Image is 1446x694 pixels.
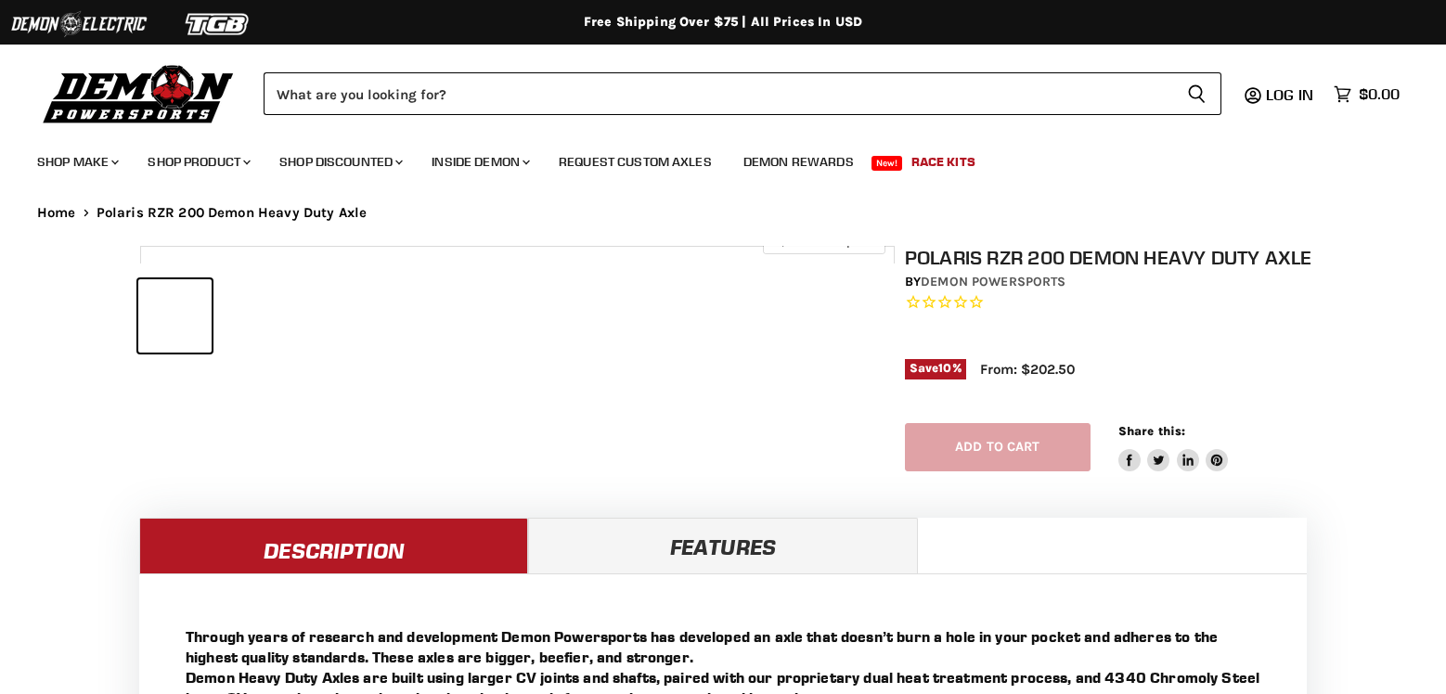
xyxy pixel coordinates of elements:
a: Home [37,205,76,221]
ul: Main menu [23,135,1395,181]
input: Search [264,72,1172,115]
a: Shop Discounted [265,143,414,181]
form: Product [264,72,1221,115]
a: Log in [1258,86,1324,103]
a: Description [139,518,528,573]
a: Shop Product [134,143,262,181]
img: Demon Powersports [37,60,240,126]
a: Shop Make [23,143,130,181]
a: $0.00 [1324,81,1409,108]
span: Polaris RZR 200 Demon Heavy Duty Axle [97,205,368,221]
aside: Share this: [1118,423,1229,472]
span: Click to expand [772,234,875,248]
span: 10 [938,361,951,375]
div: by [905,272,1316,292]
button: IMAGE thumbnail [138,279,212,353]
span: From: $202.50 [980,361,1075,378]
img: TGB Logo 2 [148,6,288,42]
a: Race Kits [897,143,989,181]
a: Inside Demon [418,143,541,181]
h1: Polaris RZR 200 Demon Heavy Duty Axle [905,246,1316,269]
span: $0.00 [1359,85,1400,103]
a: Request Custom Axles [545,143,726,181]
button: Search [1172,72,1221,115]
span: Log in [1266,85,1313,104]
span: New! [871,156,903,171]
a: Demon Powersports [921,274,1065,289]
img: Demon Electric Logo 2 [9,6,148,42]
a: Features [528,518,917,573]
a: Demon Rewards [729,143,868,181]
span: Share this: [1118,424,1185,438]
span: Save % [905,359,966,379]
span: Rated 0.0 out of 5 stars 0 reviews [905,293,1316,313]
